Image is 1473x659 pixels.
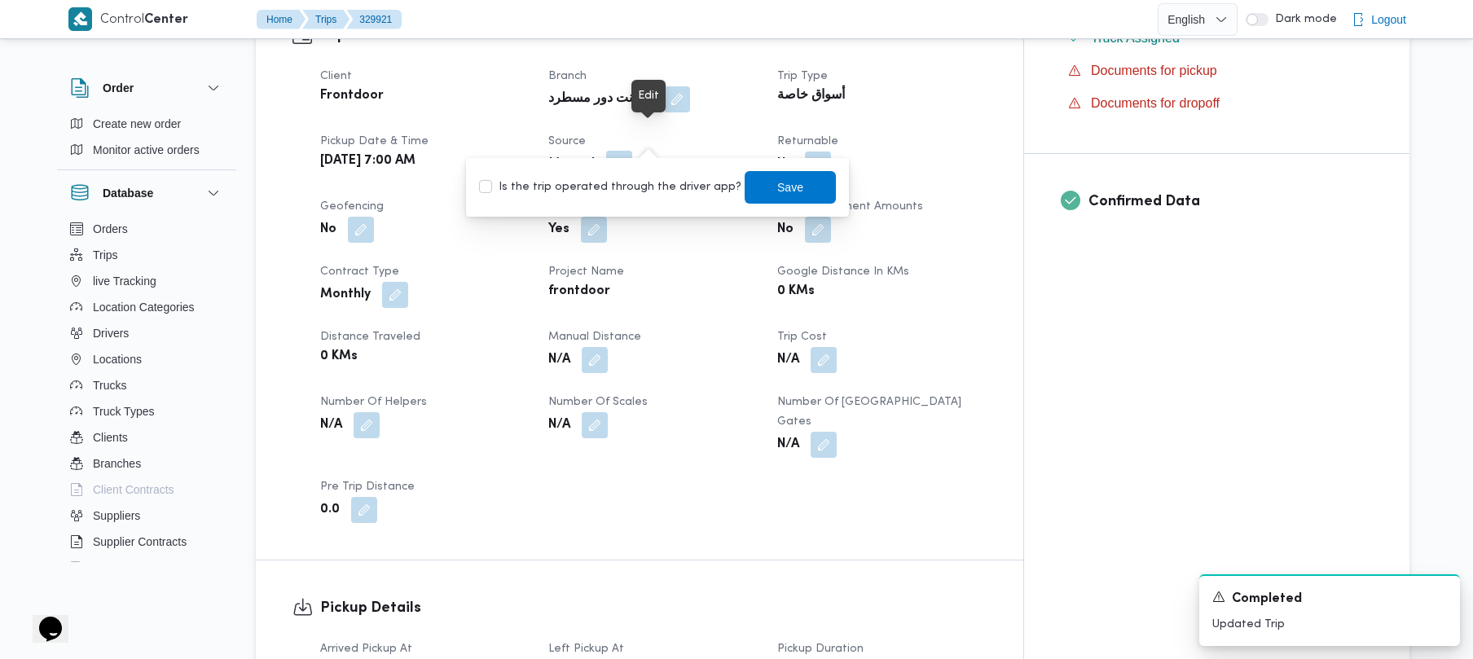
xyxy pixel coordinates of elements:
[777,332,827,342] span: Trip Cost
[777,350,799,370] b: N/A
[70,183,223,203] button: Database
[1212,616,1447,633] p: Updated Trip
[93,323,129,343] span: Drivers
[57,216,236,569] div: Database
[64,111,230,137] button: Create new order
[548,136,586,147] span: Source
[93,271,156,291] span: live Tracking
[320,644,412,654] span: Arrived Pickup At
[320,86,384,106] b: Frontdoor
[93,506,140,525] span: Suppliers
[64,346,230,372] button: Locations
[320,266,399,277] span: Contract Type
[64,424,230,450] button: Clients
[64,294,230,320] button: Location Categories
[320,597,987,619] h3: Pickup Details
[64,268,230,294] button: live Tracking
[777,435,799,455] b: N/A
[302,10,350,29] button: Trips
[548,155,595,174] b: Manual
[93,532,187,551] span: Supplier Contracts
[1212,589,1447,609] div: Notification
[320,347,358,367] b: 0 KMs
[1232,590,1302,609] span: Completed
[638,86,659,106] div: Edit
[93,114,181,134] span: Create new order
[57,111,236,169] div: Order
[64,372,230,398] button: Trucks
[548,266,624,277] span: Project Name
[1091,96,1220,110] span: Documents for dropoff
[93,454,141,473] span: Branches
[103,78,134,98] h3: Order
[777,644,864,654] span: Pickup Duration
[777,201,923,212] span: Collect Shipment Amounts
[64,320,230,346] button: Drivers
[1345,3,1413,36] button: Logout
[777,178,803,197] span: Save
[1269,13,1337,26] span: Dark mode
[320,397,427,407] span: Number of Helpers
[93,376,126,395] span: Trucks
[93,402,154,421] span: Truck Types
[64,477,230,503] button: Client Contracts
[64,242,230,268] button: Trips
[93,480,174,499] span: Client Contracts
[64,450,230,477] button: Branches
[777,282,815,301] b: 0 KMs
[1091,61,1217,81] span: Documents for pickup
[93,245,118,265] span: Trips
[777,266,909,277] span: Google distance in KMs
[548,397,648,407] span: Number of Scales
[548,332,641,342] span: Manual Distance
[1088,191,1373,213] h3: Confirmed Data
[777,136,838,147] span: Returnable
[1062,58,1373,84] button: Documents for pickup
[320,136,429,147] span: Pickup date & time
[548,644,624,654] span: Left Pickup At
[745,171,836,204] button: Save
[1062,90,1373,116] button: Documents for dropoff
[144,14,188,26] b: Center
[548,90,653,109] b: فرونت دور مسطرد
[320,415,342,435] b: N/A
[320,152,416,171] b: [DATE] 7:00 AM
[548,282,610,301] b: frontdoor
[548,220,569,239] b: Yes
[93,349,142,369] span: Locations
[320,201,384,212] span: Geofencing
[320,285,371,305] b: Monthly
[548,350,570,370] b: N/A
[777,71,828,81] span: Trip Type
[64,137,230,163] button: Monitor active orders
[1371,10,1406,29] span: Logout
[68,7,92,31] img: X8yXhbKr1z7QwAAAABJRU5ErkJggg==
[64,503,230,529] button: Suppliers
[93,428,128,447] span: Clients
[93,140,200,160] span: Monitor active orders
[320,481,415,492] span: Pre Trip Distance
[64,216,230,242] button: Orders
[548,71,587,81] span: Branch
[320,500,340,520] b: 0.0
[64,529,230,555] button: Supplier Contracts
[93,219,128,239] span: Orders
[479,178,741,197] label: Is the trip operated through the driver app?
[548,415,570,435] b: N/A
[346,10,402,29] button: 329921
[777,155,794,174] b: No
[320,332,420,342] span: Distance Traveled
[777,86,845,106] b: أسواق خاصة
[257,10,306,29] button: Home
[1091,94,1220,113] span: Documents for dropoff
[93,297,195,317] span: Location Categories
[16,594,68,643] iframe: chat widget
[64,555,230,581] button: Devices
[777,397,961,427] span: Number of [GEOGRAPHIC_DATA] Gates
[320,220,336,239] b: No
[103,183,153,203] h3: Database
[1091,64,1217,77] span: Documents for pickup
[64,398,230,424] button: Truck Types
[93,558,134,578] span: Devices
